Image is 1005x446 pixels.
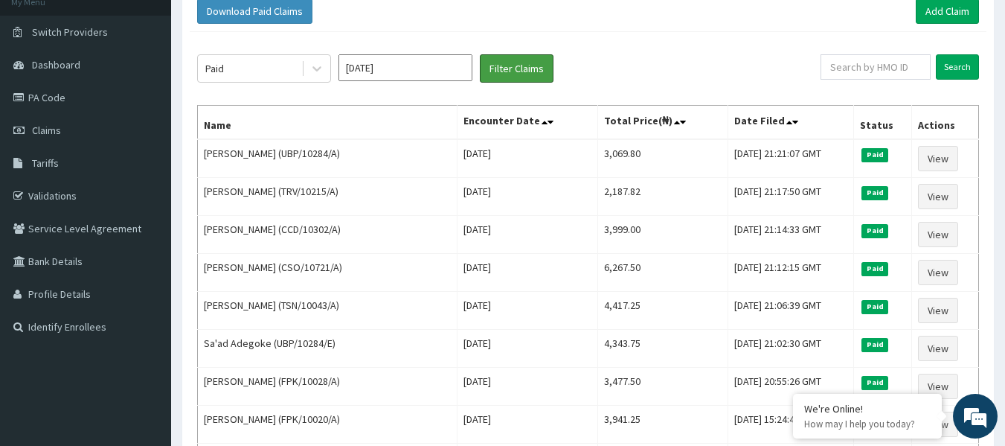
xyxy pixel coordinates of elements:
a: View [918,184,958,209]
td: [DATE] 21:06:39 GMT [728,292,854,330]
td: 3,941.25 [598,406,728,444]
td: 3,477.50 [598,368,728,406]
span: Paid [861,224,888,238]
p: How may I help you today? [804,418,931,430]
td: [PERSON_NAME] (UBP/10284/A) [198,139,457,178]
td: 6,267.50 [598,254,728,292]
a: View [918,374,958,399]
td: 4,343.75 [598,330,728,368]
td: [DATE] 15:24:41 GMT [728,406,854,444]
td: [PERSON_NAME] (CCD/10302/A) [198,216,457,254]
th: Status [854,106,912,140]
td: [PERSON_NAME] (TSN/10043/A) [198,292,457,330]
th: Date Filed [728,106,854,140]
td: 3,069.80 [598,139,728,178]
span: Switch Providers [32,25,108,39]
button: Filter Claims [480,54,553,83]
th: Name [198,106,457,140]
span: Paid [861,338,888,351]
div: We're Online! [804,402,931,415]
td: [DATE] 21:21:07 GMT [728,139,854,178]
td: Sa'ad Adegoke (UBP/10284/E) [198,330,457,368]
th: Actions [912,106,979,140]
span: Dashboard [32,58,80,71]
td: 3,999.00 [598,216,728,254]
span: Paid [861,262,888,275]
td: [DATE] 21:17:50 GMT [728,178,854,216]
a: View [918,298,958,323]
span: Tariffs [32,156,59,170]
th: Total Price(₦) [598,106,728,140]
span: Paid [861,186,888,200]
td: [DATE] [457,292,598,330]
a: View [918,222,958,247]
input: Select Month and Year [338,54,472,81]
a: View [918,260,958,285]
td: 2,187.82 [598,178,728,216]
div: Chat with us now [77,83,250,103]
span: Paid [861,148,888,162]
div: Paid [205,61,224,76]
div: Minimize live chat window [244,7,280,43]
td: [DATE] [457,178,598,216]
input: Search [936,54,979,80]
td: [DATE] [457,330,598,368]
td: [DATE] 21:02:30 GMT [728,330,854,368]
td: [PERSON_NAME] (FPK/10028/A) [198,368,457,406]
th: Encounter Date [457,106,598,140]
td: [DATE] [457,139,598,178]
span: We're online! [86,130,205,281]
span: Claims [32,124,61,137]
textarea: Type your message and hit 'Enter' [7,292,283,344]
span: Paid [861,300,888,313]
td: [DATE] [457,406,598,444]
td: [DATE] [457,216,598,254]
a: View [918,146,958,171]
span: Paid [861,376,888,389]
td: 4,417.25 [598,292,728,330]
td: [DATE] [457,368,598,406]
img: d_794563401_company_1708531726252_794563401 [28,74,60,112]
td: [PERSON_NAME] (CSO/10721/A) [198,254,457,292]
td: [DATE] 20:55:26 GMT [728,368,854,406]
td: [PERSON_NAME] (FPK/10020/A) [198,406,457,444]
td: [DATE] 21:12:15 GMT [728,254,854,292]
input: Search by HMO ID [821,54,931,80]
td: [DATE] [457,254,598,292]
td: [DATE] 21:14:33 GMT [728,216,854,254]
a: View [918,336,958,361]
td: [PERSON_NAME] (TRV/10215/A) [198,178,457,216]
